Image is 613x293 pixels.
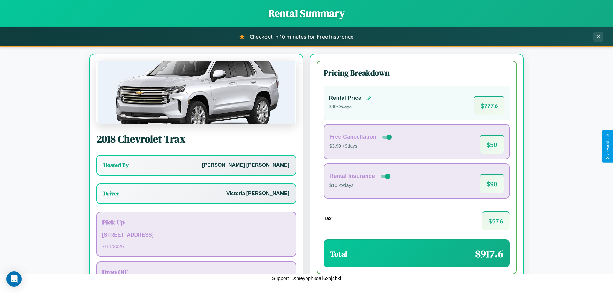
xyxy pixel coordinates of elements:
span: $ 57.6 [482,211,510,230]
h3: Total [330,249,347,259]
h4: Rental Price [329,95,361,101]
p: [STREET_ADDRESS] [102,231,291,240]
p: $3.99 × 9 days [329,142,393,150]
p: 7 / 11 / 2026 [102,242,291,251]
div: Open Intercom Messenger [6,271,22,287]
h3: Pricing Breakdown [324,68,510,78]
h4: Free Cancellation [329,134,376,140]
h3: Pick Up [102,217,291,227]
span: $ 90 [480,174,504,193]
p: [PERSON_NAME] [PERSON_NAME] [202,161,289,170]
h3: Drop Off [102,267,291,276]
p: Support ID: meypph3oall6xpj4bki [272,274,341,282]
h2: 2018 Chevrolet Trax [96,132,296,146]
span: $ 50 [480,135,504,154]
h4: Rental Insurance [329,173,375,179]
h1: Rental Summary [6,6,607,20]
p: $ 80 × 9 days [329,103,372,111]
div: Give Feedback [605,134,610,159]
p: Victoria [PERSON_NAME] [226,189,289,198]
h3: Driver [103,190,119,197]
span: $ 777.6 [474,96,504,115]
span: Checkout in 10 minutes for Free Insurance [250,33,353,40]
span: $ 917.6 [475,247,503,261]
img: Chevrolet Trax [96,61,296,124]
p: $10 × 9 days [329,181,391,190]
h4: Tax [324,216,332,221]
h3: Hosted By [103,161,129,169]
